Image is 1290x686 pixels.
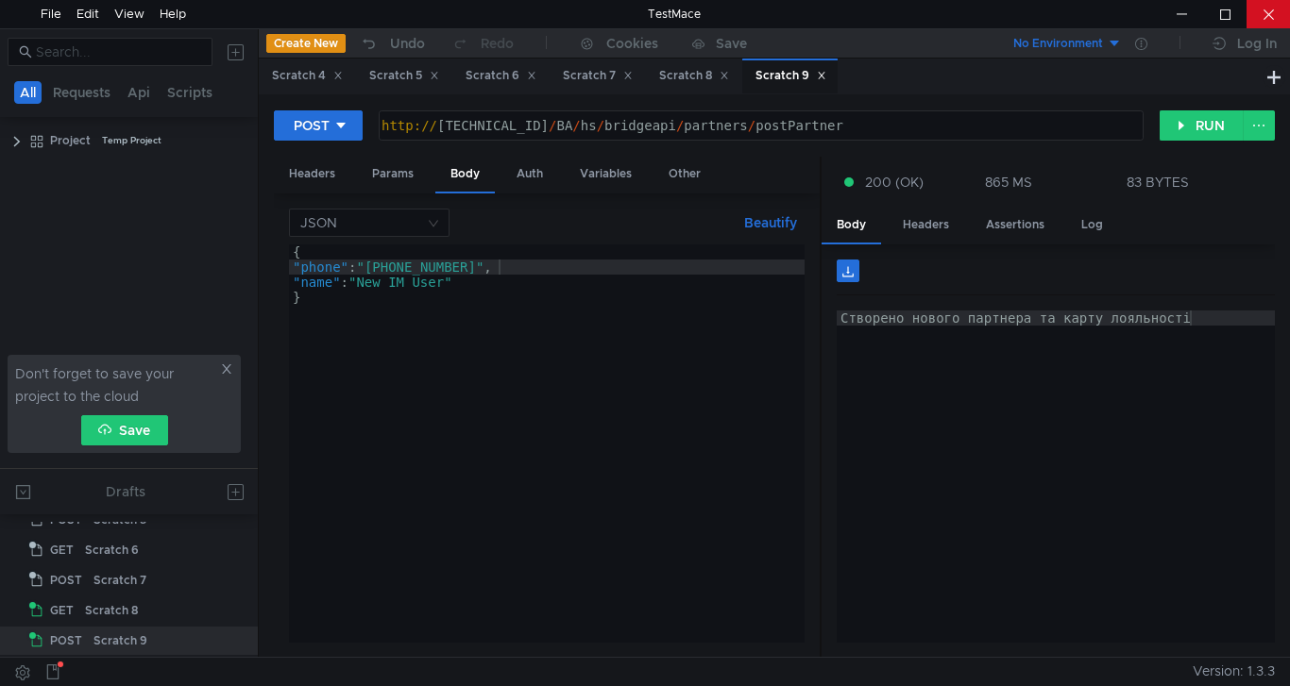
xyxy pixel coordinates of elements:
div: Variables [565,157,647,192]
button: No Environment [991,28,1122,59]
button: Undo [346,29,438,58]
div: Scratch 7 [563,66,633,86]
button: All [14,81,42,104]
button: POST [274,110,363,141]
div: Headers [274,157,350,192]
div: Drafts [106,480,145,503]
div: Headers [888,208,964,243]
div: POST [294,115,330,136]
div: Scratch 8 [85,596,138,625]
span: POST [50,627,82,655]
div: Scratch 4 [272,66,343,86]
div: Body [435,157,495,193]
div: Auth [501,157,558,192]
div: Project [50,126,91,155]
span: Don't forget to save your project to the cloud [15,362,216,408]
div: Log In [1237,32,1277,55]
div: Log [1066,208,1118,243]
div: Body [822,208,881,244]
div: Assertions [971,208,1060,243]
div: Undo [390,32,425,55]
span: 200 (OK) [865,172,924,192]
input: Search... [36,42,201,62]
button: Create New [266,34,346,53]
button: Redo [438,29,527,58]
button: RUN [1160,110,1244,141]
div: Scratch 6 [85,536,139,564]
div: Params [357,157,429,192]
span: POST [50,566,82,594]
div: No Environment [1013,35,1103,53]
div: Cookies [606,32,658,55]
div: 83 BYTES [1127,174,1189,191]
div: Scratch 9 [93,627,147,655]
div: Temp Project [102,126,161,155]
div: 865 MS [985,174,1032,191]
span: Version: 1.3.3 [1193,658,1275,685]
button: Beautify [737,211,805,234]
div: Scratch 5 [369,66,439,86]
span: GET [50,596,74,625]
div: Scratch 7 [93,566,146,594]
button: Save [81,415,168,445]
span: GET [50,536,74,564]
button: Scripts [161,81,218,104]
div: Scratch 8 [659,66,729,86]
button: Api [122,81,156,104]
button: Requests [47,81,116,104]
div: Scratch 9 [755,66,826,86]
div: Save [716,37,747,50]
div: Other [653,157,716,192]
div: Scratch 6 [466,66,536,86]
div: Redo [481,32,514,55]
